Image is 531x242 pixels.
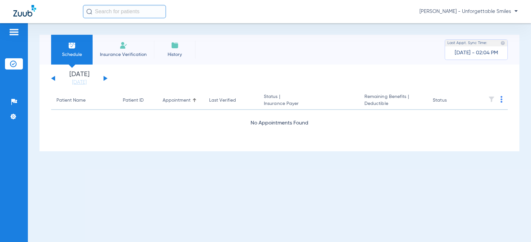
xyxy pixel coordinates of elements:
a: [DATE] [59,79,99,86]
span: Last Appt. Sync Time: [447,40,487,46]
div: No Appointments Found [51,119,508,127]
div: Patient ID [123,97,144,104]
div: Last Verified [209,97,253,104]
img: Search Icon [86,9,92,15]
input: Search for patients [83,5,166,18]
div: Appointment [163,97,198,104]
img: filter.svg [488,96,495,103]
th: Status [427,91,472,110]
img: Zuub Logo [13,5,36,17]
img: last sync help info [500,41,505,45]
span: Deductible [364,100,422,107]
div: Last Verified [209,97,236,104]
img: group-dot-blue.svg [500,96,502,103]
th: Remaining Benefits | [359,91,427,110]
th: Status | [259,91,359,110]
div: Patient ID [123,97,152,104]
span: Insurance Verification [98,51,149,58]
img: Schedule [68,41,76,49]
div: Appointment [163,97,190,104]
div: Patient Name [56,97,112,104]
div: Patient Name [56,97,86,104]
li: [DATE] [59,71,99,86]
span: [DATE] - 02:04 PM [455,50,498,56]
img: History [171,41,179,49]
span: Insurance Payer [264,100,354,107]
span: History [159,51,190,58]
span: [PERSON_NAME] - Unforgettable Smiles [419,8,518,15]
span: Schedule [56,51,88,58]
img: hamburger-icon [9,28,19,36]
img: Manual Insurance Verification [119,41,127,49]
